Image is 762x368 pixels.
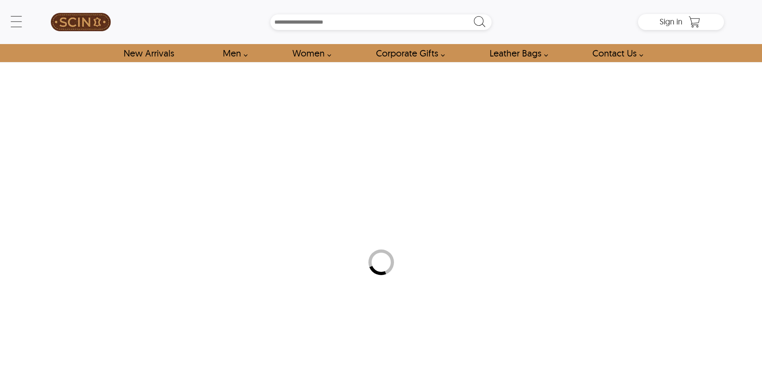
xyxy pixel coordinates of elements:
span: Sign in [660,16,682,26]
a: Shop New Arrivals [114,44,183,62]
a: Shop Leather Corporate Gifts [367,44,449,62]
a: Shop Women Leather Jackets [283,44,336,62]
a: shop men's leather jackets [214,44,252,62]
a: contact-us [583,44,648,62]
img: SCIN [51,4,111,40]
a: Shop Leather Bags [480,44,552,62]
a: Shopping Cart [686,16,702,28]
a: SCIN [38,4,124,40]
a: Sign in [660,19,682,26]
